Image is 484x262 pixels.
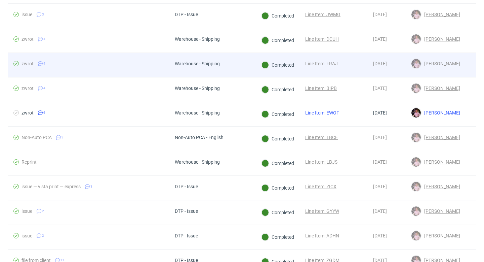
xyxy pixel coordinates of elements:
img: Aleks Ziemkowski [411,231,421,240]
div: Completed [261,86,294,93]
span: [DATE] [373,208,387,214]
span: [DATE] [373,110,387,116]
div: zwrot [22,36,34,42]
img: Aleks Ziemkowski [411,84,421,93]
span: [DATE] [373,61,387,66]
span: [DATE] [373,12,387,17]
img: Aleks Ziemkowski [411,133,421,142]
span: [DATE] [373,233,387,238]
span: [PERSON_NAME] [421,36,460,42]
div: issue [22,208,32,214]
div: zwrot [22,86,34,91]
div: Completed [261,233,294,241]
div: Warehouse - Shipping [175,159,220,165]
div: Non-Auto PCA - English [175,135,224,140]
span: [DATE] [373,135,387,140]
div: DTP - Issue [175,208,198,214]
span: [PERSON_NAME] [421,233,460,238]
span: [PERSON_NAME] [421,110,460,116]
img: Aleks Ziemkowski [411,59,421,68]
span: 3 [42,12,44,17]
span: [DATE] [373,86,387,91]
div: Reprint [22,159,37,165]
img: Aleks Ziemkowski [411,206,421,216]
span: [PERSON_NAME] [421,12,460,17]
span: 3 [90,184,92,189]
a: Line Item: EWOF [305,110,339,116]
div: Completed [261,110,294,118]
span: [PERSON_NAME] [421,208,460,214]
span: [PERSON_NAME] [421,135,460,140]
a: Line Item: BIPB [305,86,337,91]
div: DTP - Issue [175,233,198,238]
div: issue [22,12,32,17]
span: 3 [62,135,64,140]
div: Non-Auto PCA [22,135,52,140]
span: [PERSON_NAME] [421,86,460,91]
div: Warehouse - Shipping [175,61,220,66]
a: Line Item: FRAJ [305,61,338,66]
span: 2 [42,233,44,238]
a: Line Item: LBJS [305,159,337,165]
div: zwrot [22,61,34,66]
a: Line Item: DCUH [305,36,339,42]
div: Completed [261,184,294,192]
div: Completed [261,61,294,69]
div: Completed [261,37,294,44]
span: [PERSON_NAME] [421,159,460,165]
span: 4 [43,36,45,42]
div: DTP - Issue [175,12,198,17]
a: Line Item: ZICX [305,184,336,189]
div: issue — vista print — express [22,184,81,189]
span: 2 [42,208,44,214]
span: 4 [43,86,45,91]
a: Line Item: GYYW [305,208,339,214]
span: [DATE] [373,159,387,165]
div: Warehouse - Shipping [175,36,220,42]
span: [DATE] [373,36,387,42]
div: Completed [261,209,294,216]
div: Completed [261,12,294,20]
span: [DATE] [373,184,387,189]
a: Line Item: ADHN [305,233,339,238]
span: [PERSON_NAME] [421,61,460,66]
div: zwrot [22,110,34,116]
img: Aleks Ziemkowski [411,182,421,191]
span: [PERSON_NAME] [421,184,460,189]
span: 6 [43,110,45,116]
div: DTP - Issue [175,184,198,189]
img: Aleks Ziemkowski [411,108,421,118]
div: Completed [261,135,294,142]
img: Aleks Ziemkowski [411,10,421,19]
div: Warehouse - Shipping [175,86,220,91]
img: Aleks Ziemkowski [411,157,421,167]
img: Aleks Ziemkowski [411,34,421,44]
div: issue [22,233,32,238]
a: Line Item: TBCE [305,135,338,140]
a: Line Item: JWMG [305,12,340,17]
span: 4 [43,61,45,66]
div: Warehouse - Shipping [175,110,220,116]
div: Completed [261,160,294,167]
